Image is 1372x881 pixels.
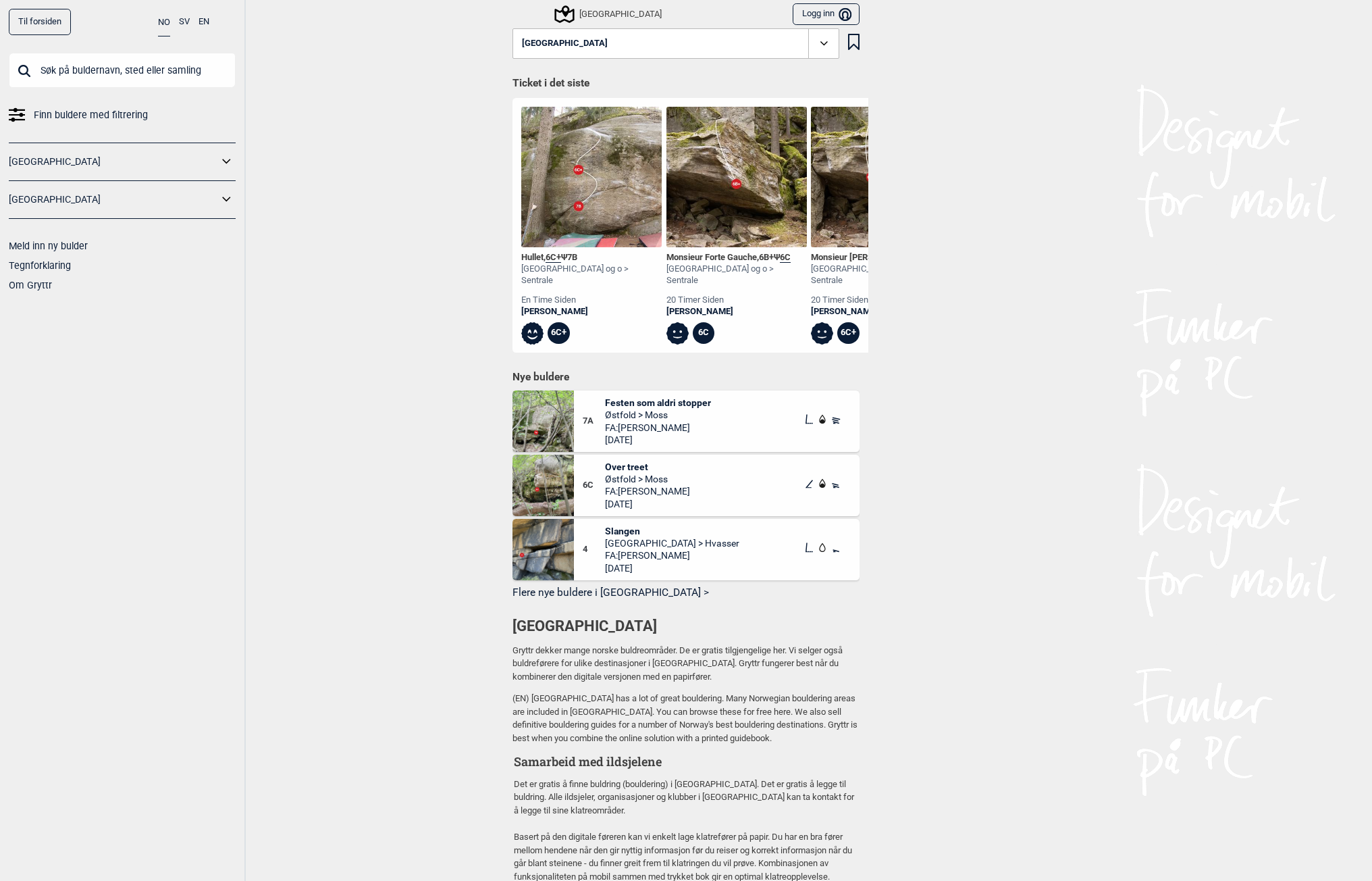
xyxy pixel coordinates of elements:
[9,53,236,88] input: Søk på buldernavn, sted eller samling
[605,473,690,485] span: Østfold > Moss
[605,525,739,537] span: Slangen
[521,107,662,247] img: Hullet
[9,280,52,291] a: Om Gryttr
[521,252,662,263] div: Hullet , Ψ
[605,422,711,434] span: FA: [PERSON_NAME]
[693,322,715,345] div: 6C
[522,39,608,49] span: [GEOGRAPHIC_DATA]
[9,190,218,209] a: [GEOGRAPHIC_DATA]
[158,9,170,36] button: NO
[9,105,236,125] a: Finn buldere med filtrering
[583,544,605,555] span: 4
[546,252,561,263] span: 6C+
[837,322,860,345] div: 6C+
[9,152,218,172] a: [GEOGRAPHIC_DATA]
[512,28,839,59] button: [GEOGRAPHIC_DATA]
[9,241,88,251] a: Meld inn ny bulder
[583,480,605,491] span: 6C
[666,295,807,306] div: 20 timer siden
[811,107,951,247] img: Monsieur Dab 200828
[514,753,858,770] h3: Samarbeid med ildsjelene
[666,252,807,263] div: Monsieur Forte Gauche , Ψ
[521,306,662,318] a: [PERSON_NAME]
[759,252,774,262] span: 6B+
[512,455,860,516] div: Over treet6COver treetØstfold > MossFA:[PERSON_NAME][DATE]
[512,519,860,580] div: Slangen4Slangen[GEOGRAPHIC_DATA] > HvasserFA:[PERSON_NAME][DATE]
[179,9,190,35] button: SV
[605,397,711,409] span: Festen som aldri stopper
[512,391,860,452] div: Festen som aldri stopper7AFesten som aldri stopperØstfold > MossFA:[PERSON_NAME][DATE]
[9,260,71,271] a: Tegnforklaring
[9,9,71,35] a: Til forsiden
[605,434,711,446] span: [DATE]
[605,537,739,549] span: [GEOGRAPHIC_DATA] > Hvasser
[512,455,574,516] img: Over treet
[605,485,690,497] span: FA: [PERSON_NAME]
[512,76,860,91] h1: Ticket i det siste
[811,306,951,318] a: [PERSON_NAME]
[512,519,574,580] img: Slangen
[512,370,860,384] h1: Nye buldere
[512,692,860,745] p: (EN) [GEOGRAPHIC_DATA] has a lot of great bouldering. Many Norwegian bouldering areas are include...
[811,263,951,286] div: [GEOGRAPHIC_DATA] og o > Sentrale
[34,105,148,125] span: Finn buldere med filtrering
[666,306,807,318] a: [PERSON_NAME]
[605,409,711,421] span: Østfold > Moss
[521,295,662,306] div: en time siden
[780,252,791,263] span: 6C
[199,9,209,35] button: EN
[567,252,577,262] span: 7B
[811,295,951,306] div: 20 timer siden
[512,644,860,684] p: Gryttr dekker mange norske buldreområder. De er gratis tilgjengelige her. Vi selger også buldrefø...
[605,549,739,561] span: FA: [PERSON_NAME]
[793,3,860,26] button: Logg inn
[514,778,858,817] p: Det er gratis å finne buldring (bouldering) i [GEOGRAPHIC_DATA]. Det er gratis å legge til buldri...
[811,252,951,263] div: Monsieur [PERSON_NAME] ,
[512,583,860,604] button: Flere nye buldere i [GEOGRAPHIC_DATA] >
[666,263,807,286] div: [GEOGRAPHIC_DATA] og o > Sentrale
[521,263,662,286] div: [GEOGRAPHIC_DATA] og o > Sentrale
[666,107,807,247] img: Monsieur Forte Gauche 200828
[512,616,860,637] h1: [GEOGRAPHIC_DATA]
[605,498,690,510] span: [DATE]
[583,416,605,427] span: 7A
[548,322,570,345] div: 6C+
[605,461,690,473] span: Over treet
[512,391,574,452] img: Festen som aldri stopper
[556,6,662,22] div: [GEOGRAPHIC_DATA]
[605,562,739,574] span: [DATE]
